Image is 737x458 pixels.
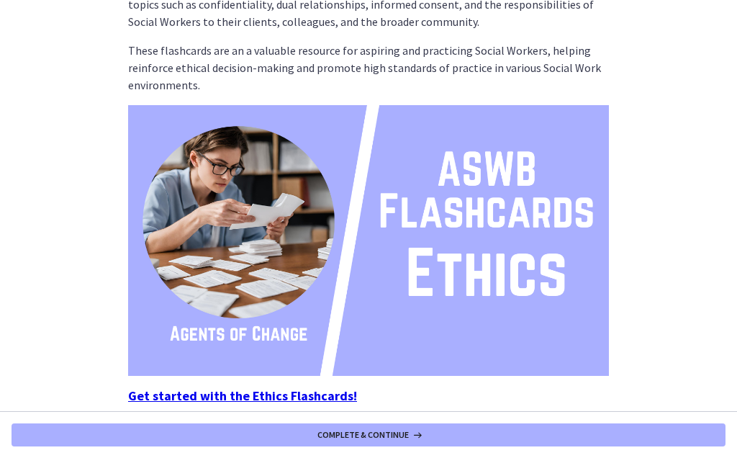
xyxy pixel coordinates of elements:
button: Complete & continue [12,423,725,446]
strong: Get started with the Ethics Flashcards! [128,387,357,404]
span: Complete & continue [317,429,409,441]
p: These flashcards are an a valuable resource for aspiring and practicing Social Workers, helping r... [128,42,609,94]
a: Get started with the Ethics Flashcards! [128,389,357,403]
img: ASWB_Flashcards_Ethics.png [128,105,609,376]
